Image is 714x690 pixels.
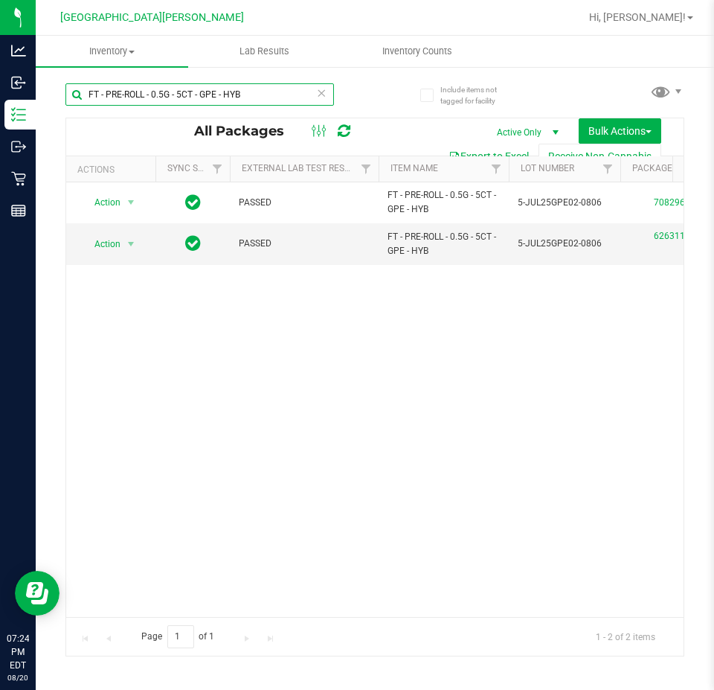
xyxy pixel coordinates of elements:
[122,234,141,255] span: select
[11,171,26,186] inline-svg: Retail
[205,156,230,182] a: Filter
[518,196,611,210] span: 5-JUL25GPE02-0806
[7,672,29,683] p: 08/20
[194,123,299,139] span: All Packages
[185,192,201,213] span: In Sync
[579,118,661,144] button: Bulk Actions
[390,163,438,173] a: Item Name
[81,234,121,255] span: Action
[589,11,686,23] span: Hi, [PERSON_NAME]!
[387,230,500,258] span: FT - PRE-ROLL - 0.5G - 5CT - GPE - HYB
[81,192,121,213] span: Action
[11,43,26,58] inline-svg: Analytics
[167,163,225,173] a: Sync Status
[65,83,334,106] input: Search Package ID, Item Name, SKU, Lot or Part Number...
[188,36,341,67] a: Lab Results
[518,237,611,251] span: 5-JUL25GPE02-0806
[11,75,26,90] inline-svg: Inbound
[341,36,493,67] a: Inventory Counts
[11,203,26,218] inline-svg: Reports
[122,192,141,213] span: select
[60,11,244,24] span: [GEOGRAPHIC_DATA][PERSON_NAME]
[596,156,620,182] a: Filter
[362,45,472,58] span: Inventory Counts
[387,188,500,217] span: FT - PRE-ROLL - 0.5G - 5CT - GPE - HYB
[354,156,379,182] a: Filter
[77,164,149,175] div: Actions
[632,163,683,173] a: Package ID
[36,36,188,67] a: Inventory
[584,625,667,648] span: 1 - 2 of 2 items
[439,144,538,169] button: Export to Excel
[219,45,309,58] span: Lab Results
[242,163,358,173] a: External Lab Test Result
[440,84,515,106] span: Include items not tagged for facility
[239,196,370,210] span: PASSED
[11,139,26,154] inline-svg: Outbound
[129,625,227,648] span: Page of 1
[185,233,201,254] span: In Sync
[316,83,327,103] span: Clear
[484,156,509,182] a: Filter
[36,45,188,58] span: Inventory
[11,107,26,122] inline-svg: Inventory
[167,625,194,648] input: 1
[521,163,574,173] a: Lot Number
[538,144,661,169] button: Receive Non-Cannabis
[239,237,370,251] span: PASSED
[7,632,29,672] p: 07:24 PM EDT
[588,125,652,137] span: Bulk Actions
[15,571,59,616] iframe: Resource center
